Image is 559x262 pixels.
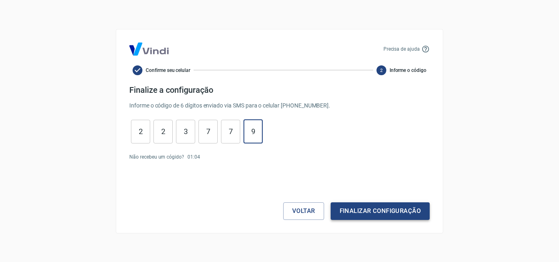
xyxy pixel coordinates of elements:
img: Logo Vind [129,43,169,56]
button: Voltar [283,202,324,219]
button: Finalizar configuração [331,202,430,219]
p: Informe o código de 6 dígitos enviado via SMS para o celular [PHONE_NUMBER] . [129,101,430,110]
span: Informe o código [390,67,426,74]
h4: Finalize a configuração [129,85,430,95]
text: 2 [380,67,383,73]
p: Precisa de ajuda [383,45,420,53]
span: Confirme seu celular [146,67,190,74]
p: Não recebeu um cógido? [129,153,184,161]
p: 01 : 04 [187,153,200,161]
